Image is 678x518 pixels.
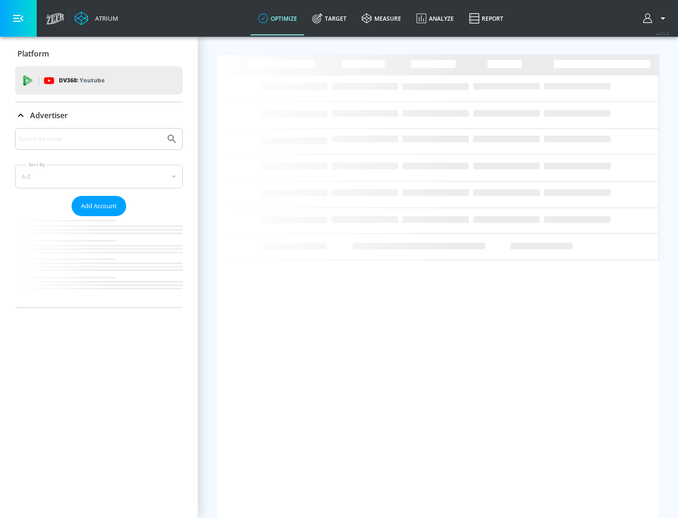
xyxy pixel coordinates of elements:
[15,216,183,308] nav: list of Advertiser
[19,133,161,145] input: Search by name
[15,128,183,308] div: Advertiser
[72,196,126,216] button: Add Account
[74,11,118,25] a: Atrium
[461,1,511,35] a: Report
[17,49,49,59] p: Platform
[305,1,354,35] a: Target
[409,1,461,35] a: Analyze
[15,66,183,95] div: DV360: Youtube
[91,14,118,23] div: Atrium
[655,31,669,36] span: v 4.25.4
[59,75,105,86] p: DV360:
[15,102,183,129] div: Advertiser
[27,162,47,168] label: Sort By
[250,1,305,35] a: optimize
[81,201,117,211] span: Add Account
[30,110,68,121] p: Advertiser
[15,165,183,188] div: A-Z
[80,75,105,85] p: Youtube
[15,40,183,67] div: Platform
[354,1,409,35] a: measure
